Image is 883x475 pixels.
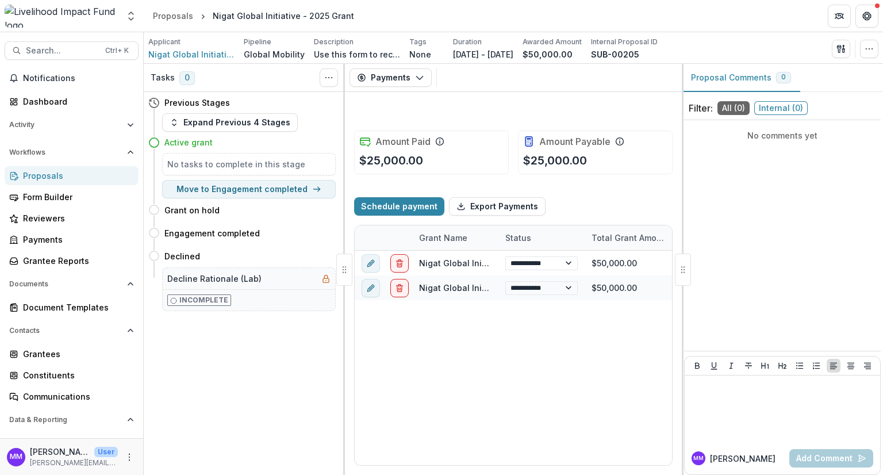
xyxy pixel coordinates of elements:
[23,255,129,267] div: Grantee Reports
[5,5,118,28] img: Livelihood Impact Fund logo
[9,121,122,129] span: Activity
[523,37,582,47] p: Awarded Amount
[9,280,122,288] span: Documents
[5,321,139,340] button: Open Contacts
[412,225,498,250] div: Grant Name
[855,5,878,28] button: Get Help
[498,225,585,250] div: Status
[5,411,139,429] button: Open Data & Reporting
[671,225,757,250] div: Payment Amount
[23,74,134,83] span: Notifications
[5,387,139,406] a: Communications
[148,7,198,24] a: Proposals
[585,232,671,244] div: Total Grant Amount
[707,359,721,373] button: Underline
[362,279,380,297] button: edit
[179,71,195,85] span: 0
[9,416,122,424] span: Data & Reporting
[5,41,139,60] button: Search...
[9,327,122,335] span: Contacts
[781,73,786,81] span: 0
[793,359,807,373] button: Bullet List
[354,197,444,216] button: Schedule payment
[23,191,129,203] div: Form Builder
[167,158,331,170] h5: No tasks to complete in this stage
[409,48,431,60] p: None
[861,359,874,373] button: Align Right
[23,369,129,381] div: Constituents
[94,447,118,457] p: User
[412,232,474,244] div: Grant Name
[5,166,139,185] a: Proposals
[23,437,129,449] div: Dashboard
[167,273,262,285] h5: Decline Rationale (Lab)
[23,348,129,360] div: Grantees
[390,279,409,297] button: delete
[5,143,139,162] button: Open Workflows
[498,232,538,244] div: Status
[453,37,482,47] p: Duration
[179,295,228,305] p: Incomplete
[148,48,235,60] a: Nigat Global Initiative
[103,44,131,57] div: Ctrl + K
[523,48,573,60] p: $50,000.00
[350,68,432,87] button: Payments
[5,187,139,206] a: Form Builder
[5,69,139,87] button: Notifications
[390,254,409,273] button: delete
[539,136,611,147] h2: Amount Payable
[213,10,354,22] div: Nigat Global Initiative - 2025 Grant
[809,359,823,373] button: Ordered List
[585,225,671,250] div: Total Grant Amount
[717,101,750,115] span: All ( 0 )
[162,113,298,132] button: Expand Previous 4 Stages
[690,359,704,373] button: Bold
[689,129,876,141] p: No comments yet
[419,258,560,268] a: Nigat Global Initiative - 2025 Grant
[164,204,220,216] h4: Grant on hold
[724,359,738,373] button: Italicize
[585,275,671,300] div: $50,000.00
[775,359,789,373] button: Heading 2
[164,136,213,148] h4: Active grant
[5,298,139,317] a: Document Templates
[5,344,139,363] a: Grantees
[5,275,139,293] button: Open Documents
[26,46,98,56] span: Search...
[314,37,354,47] p: Description
[754,101,808,115] span: Internal ( 0 )
[409,37,427,47] p: Tags
[375,136,431,147] h2: Amount Paid
[844,359,858,373] button: Align Center
[23,212,129,224] div: Reviewers
[320,68,338,87] button: Toggle View Cancelled Tasks
[827,359,840,373] button: Align Left
[523,152,587,169] p: $25,000.00
[5,116,139,134] button: Open Activity
[5,366,139,385] a: Constituents
[362,254,380,273] button: edit
[710,453,775,465] p: [PERSON_NAME]
[789,449,873,468] button: Add Comment
[148,37,181,47] p: Applicant
[828,5,851,28] button: Partners
[689,101,713,115] p: Filter:
[244,37,271,47] p: Pipeline
[5,209,139,228] a: Reviewers
[671,232,753,244] div: Payment Amount
[10,453,22,461] div: Miriam Mwangi
[591,37,658,47] p: Internal Proposal ID
[5,251,139,270] a: Grantee Reports
[453,48,513,60] p: [DATE] - [DATE]
[742,359,755,373] button: Strike
[449,197,546,216] button: Export Payments
[682,64,800,92] button: Proposal Comments
[5,92,139,111] a: Dashboard
[162,180,336,198] button: Move to Engagement completed
[314,48,400,60] p: Use this form to record information about a Fund, Special Projects, or Research/Ecosystem/Regrant...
